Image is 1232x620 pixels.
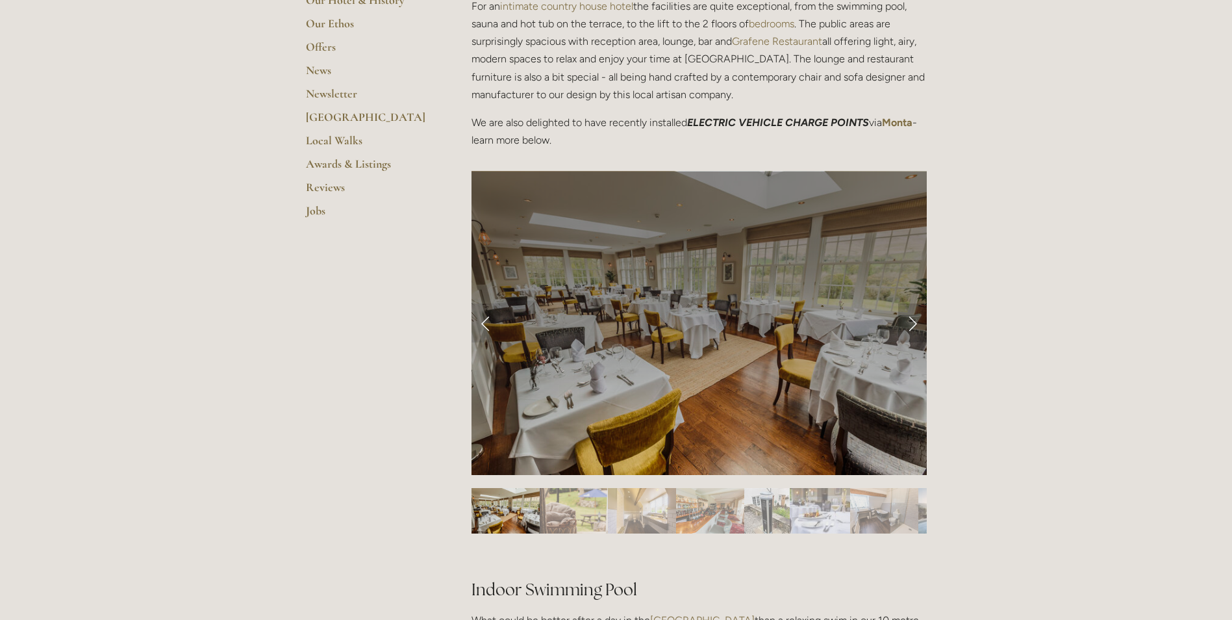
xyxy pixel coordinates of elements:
a: News [306,63,430,86]
img: Slide 3 [608,488,676,534]
a: Next Slide [898,304,927,342]
em: ELECTRIC VEHICLE CHARGE POINTS [687,116,869,129]
img: Slide 6 [790,488,850,534]
img: Slide 4 [676,488,744,534]
a: Offers [306,40,430,63]
p: We are also delighted to have recently installed via - learn more below. [471,114,927,149]
a: Grafene Restaurant [732,35,822,47]
a: Local Walks [306,133,430,157]
a: Awards & Listings [306,157,430,180]
a: Jobs [306,203,430,227]
img: Slide 7 [850,488,918,534]
a: Reviews [306,180,430,203]
a: Newsletter [306,86,430,110]
a: [GEOGRAPHIC_DATA] [306,110,430,133]
a: Previous Slide [471,304,500,342]
a: bedrooms [749,18,794,30]
img: Slide 5 [744,488,790,534]
img: Slide 2 [540,488,608,534]
h2: Indoor Swimming Pool [471,556,927,601]
a: Monta [882,116,912,129]
img: Slide 8 [918,488,979,534]
img: Slide 1 [471,488,540,534]
a: Our Ethos [306,16,430,40]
